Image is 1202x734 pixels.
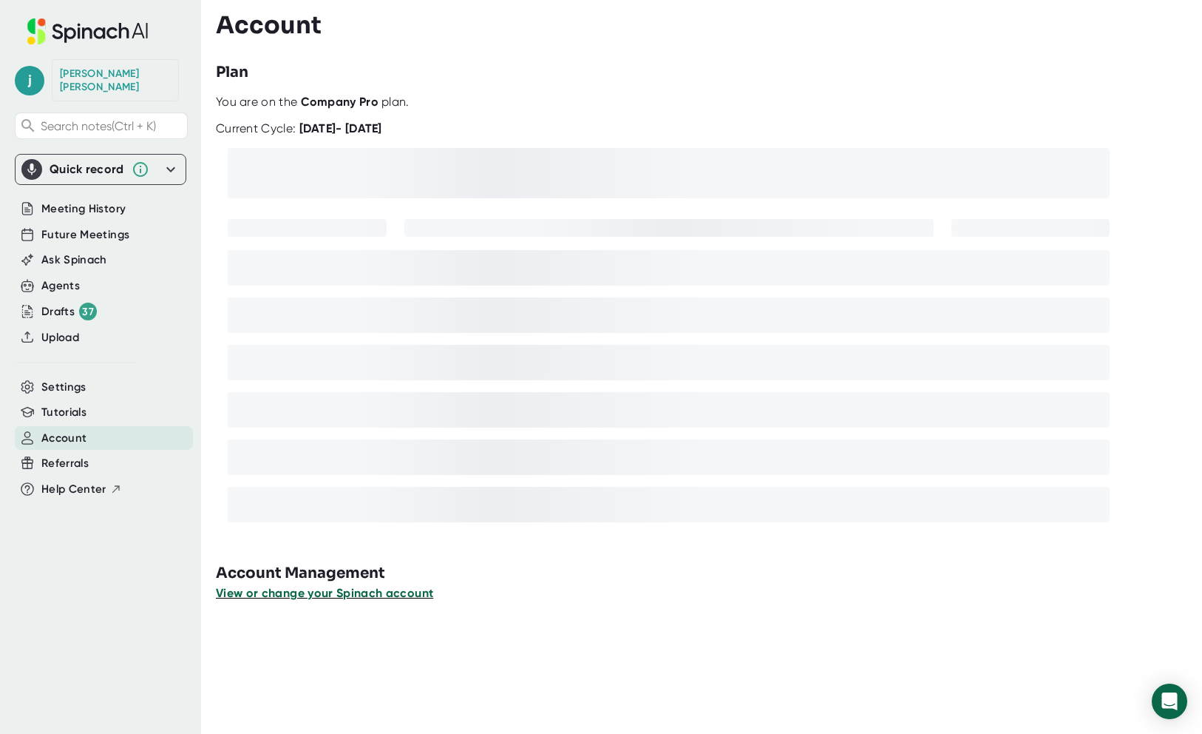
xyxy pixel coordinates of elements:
[41,481,122,498] button: Help Center
[41,119,156,133] span: Search notes (Ctrl + K)
[41,277,80,294] button: Agents
[299,121,382,135] b: [DATE] - [DATE]
[41,329,79,346] button: Upload
[50,162,124,177] div: Quick record
[41,404,86,421] button: Tutorials
[41,303,97,320] div: Drafts
[1152,684,1187,719] div: Open Intercom Messenger
[60,67,171,93] div: John Viall
[41,455,89,472] button: Referrals
[216,586,433,600] span: View or change your Spinach account
[15,66,44,95] span: j
[41,226,129,243] button: Future Meetings
[41,430,86,447] button: Account
[216,562,1202,585] h3: Account Management
[216,11,322,39] h3: Account
[41,303,97,320] button: Drafts 37
[216,95,1196,110] div: You are on the plan.
[41,252,107,269] button: Ask Spinach
[41,379,86,396] button: Settings
[216,121,382,136] div: Current Cycle:
[79,303,97,320] div: 37
[21,155,180,184] div: Quick record
[301,95,378,109] b: Company Pro
[41,481,106,498] span: Help Center
[216,585,433,602] button: View or change your Spinach account
[41,201,126,218] button: Meeting History
[216,61,248,84] h3: Plan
